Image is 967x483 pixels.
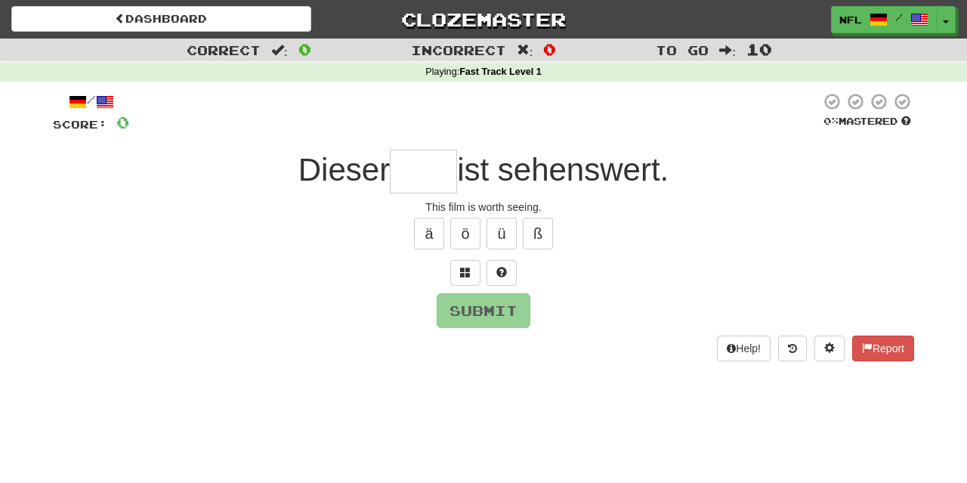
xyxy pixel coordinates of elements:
[53,92,129,111] div: /
[187,42,261,57] span: Correct
[334,6,634,33] a: Clozemaster
[450,260,480,286] button: Switch sentence to multiple choice alt+p
[298,40,311,58] span: 0
[298,152,390,187] span: Dieser
[459,67,542,77] strong: Fast Track Level 1
[839,13,862,26] span: NFL
[271,44,288,57] span: :
[831,6,937,33] a: NFL /
[523,218,553,249] button: ß
[116,113,129,132] span: 0
[656,42,709,57] span: To go
[411,42,506,57] span: Incorrect
[53,200,914,215] div: This film is worth seeing.
[895,12,903,23] span: /
[746,40,772,58] span: 10
[450,218,480,249] button: ö
[53,118,107,131] span: Score:
[11,6,311,32] a: Dashboard
[823,115,839,127] span: 0 %
[719,44,736,57] span: :
[517,44,533,57] span: :
[487,218,517,249] button: ü
[778,336,807,361] button: Round history (alt+y)
[487,260,517,286] button: Single letter hint - you only get 1 per sentence and score half the points! alt+h
[717,336,771,361] button: Help!
[852,336,914,361] button: Report
[457,152,669,187] span: ist sehenswert.
[414,218,444,249] button: ä
[543,40,556,58] span: 0
[820,115,914,128] div: Mastered
[437,293,530,328] button: Submit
